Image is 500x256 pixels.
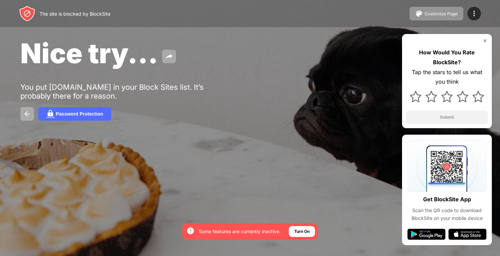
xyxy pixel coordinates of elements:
div: Customize Page [424,11,458,16]
img: star.svg [472,91,484,102]
img: star.svg [441,91,453,102]
button: Submit [406,110,488,124]
div: Tap the stars to tell us what you think [406,67,488,87]
img: header-logo.svg [19,5,35,22]
div: You put [DOMAIN_NAME] in your Block Sites list. It’s probably there for a reason. [20,83,231,100]
img: star.svg [410,91,421,102]
div: Scan the QR code to download BlockSite on your mobile device [407,207,486,222]
img: menu-icon.svg [470,10,478,18]
button: Customize Page [410,7,463,20]
span: Nice try... [20,37,158,70]
img: rate-us-close.svg [482,38,488,44]
div: The site is blocked by BlockSite [39,11,111,17]
img: qrcode.svg [407,140,486,192]
img: share.svg [165,52,173,61]
button: Password Protection [38,107,111,121]
div: How Would You Rate BlockSite? [406,48,488,67]
div: Some features are currently inactive. [199,228,281,235]
img: app-store.svg [448,229,486,240]
img: star.svg [457,91,468,102]
div: Password Protection [56,111,103,117]
img: google-play.svg [407,229,446,240]
img: star.svg [426,91,437,102]
div: Turn On [294,228,310,235]
div: Get BlockSite App [423,194,471,204]
img: password.svg [46,110,54,118]
img: back.svg [23,110,31,118]
img: error-circle-white.svg [186,227,195,235]
img: pallet.svg [415,10,423,18]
